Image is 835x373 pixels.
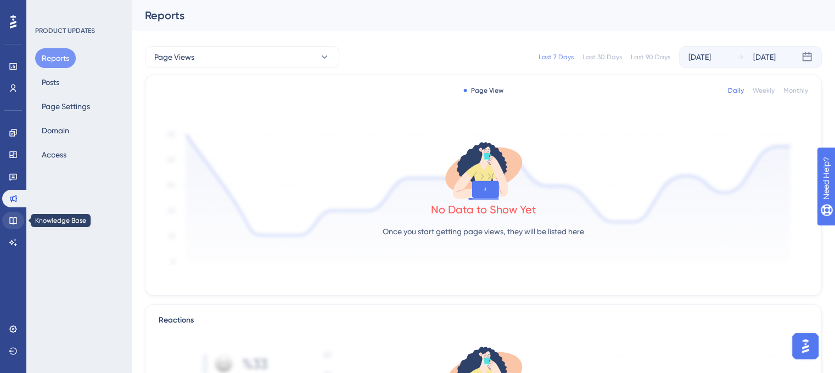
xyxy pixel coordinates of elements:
[463,86,503,95] div: Page View
[145,46,339,68] button: Page Views
[159,314,808,327] div: Reactions
[35,145,73,165] button: Access
[35,48,76,68] button: Reports
[145,8,794,23] div: Reports
[431,202,536,217] div: No Data to Show Yet
[383,225,584,238] p: Once you start getting page views, they will be listed here
[582,53,622,61] div: Last 30 Days
[539,53,574,61] div: Last 7 Days
[35,26,95,35] div: PRODUCT UPDATES
[631,53,670,61] div: Last 90 Days
[35,97,97,116] button: Page Settings
[753,86,775,95] div: Weekly
[789,330,822,363] iframe: UserGuiding AI Assistant Launcher
[783,86,808,95] div: Monthly
[154,50,194,64] span: Page Views
[35,72,66,92] button: Posts
[728,86,744,95] div: Daily
[688,50,711,64] div: [DATE]
[35,121,76,140] button: Domain
[753,50,776,64] div: [DATE]
[26,3,69,16] span: Need Help?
